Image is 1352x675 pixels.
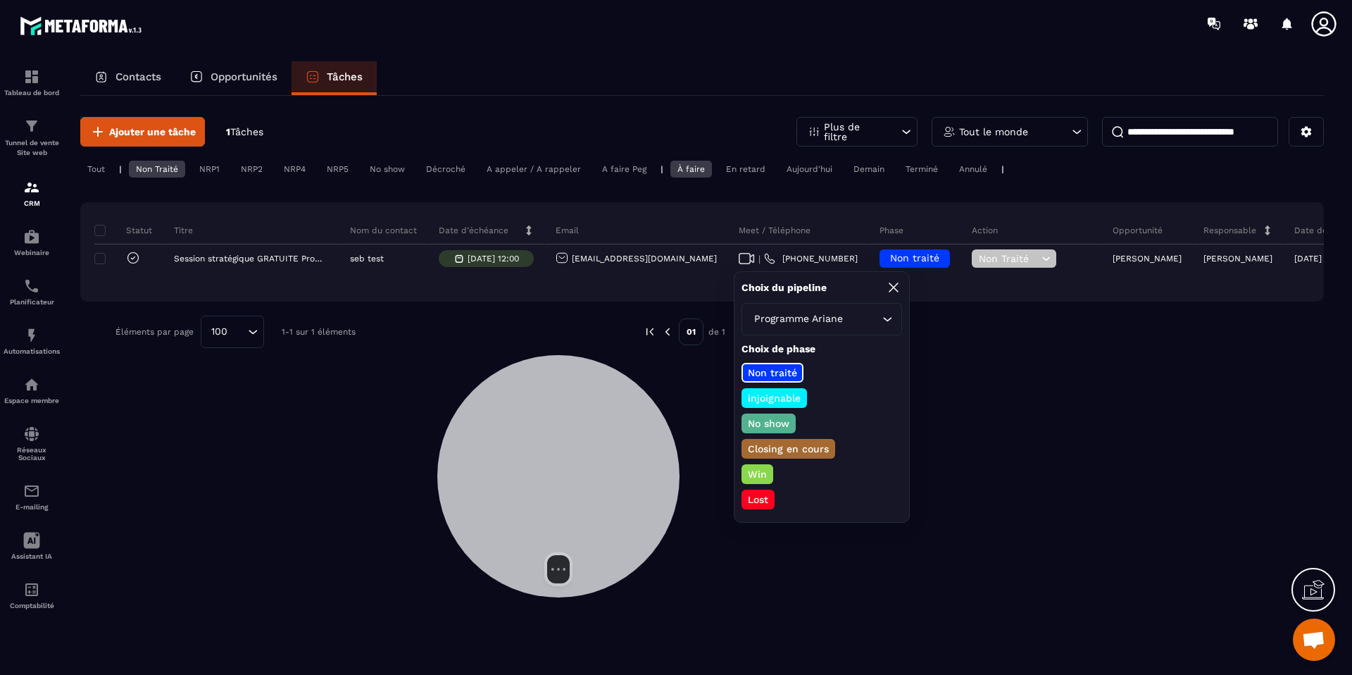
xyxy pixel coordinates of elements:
div: Tout [80,161,112,178]
div: A appeler / A rappeler [480,161,588,178]
div: Terminé [899,161,945,178]
button: Ajouter une tâche [80,117,205,147]
p: Opportunités [211,70,277,83]
p: Titre [174,225,193,236]
p: Réseaux Sociaux [4,446,60,462]
div: Aujourd'hui [780,161,839,178]
div: Demain [846,161,891,178]
p: Comptabilité [4,602,60,609]
p: Choix du pipeline [741,281,827,295]
p: Closing en cours [746,442,831,456]
p: E-mailing [4,503,60,511]
a: automationsautomationsWebinaire [4,218,60,267]
span: Tâches [230,126,263,137]
img: prev [644,326,656,338]
p: 1 [226,125,263,139]
p: Phase [880,225,903,236]
div: NRP5 [320,161,356,178]
a: formationformationCRM [4,168,60,218]
a: schedulerschedulerPlanificateur [4,267,60,316]
p: CRM [4,199,60,207]
p: Nom du contact [350,225,417,236]
img: scheduler [23,278,40,295]
p: | [1001,164,1004,174]
p: Non traité [746,366,799,380]
img: next [730,326,743,338]
p: injoignable [746,391,803,405]
img: accountant [23,581,40,598]
p: No show [746,416,791,431]
input: Search for option [232,324,244,340]
div: NRP1 [192,161,227,178]
p: Meet / Téléphone [739,225,810,236]
p: [PERSON_NAME] [1203,254,1272,264]
img: logo [20,13,146,39]
p: Tâches [327,70,363,83]
img: social-network [23,426,40,442]
p: Contacts [115,70,161,83]
p: Espace membre [4,397,60,404]
div: À faire [670,161,712,178]
p: Planificateur [4,298,60,306]
div: No show [363,161,412,178]
p: Automatisations [4,347,60,355]
div: Ouvrir le chat [1293,619,1335,661]
div: Non Traité [129,161,185,178]
p: [PERSON_NAME] [1113,254,1182,264]
span: | [758,254,760,264]
a: Contacts [80,61,175,95]
div: NRP2 [234,161,270,178]
div: Annulé [952,161,994,178]
span: Non traité [890,252,939,264]
input: Search for option [846,311,879,327]
p: Tout le monde [959,127,1028,137]
p: Date d’échéance [439,225,508,236]
p: Tableau de bord [4,89,60,97]
a: [PHONE_NUMBER] [764,253,858,264]
img: formation [23,68,40,85]
img: automations [23,376,40,393]
p: Session stratégique GRATUITE Programme Ariane [174,254,325,264]
p: Statut [98,225,152,236]
a: accountantaccountantComptabilité [4,571,60,620]
span: Non Traité [979,253,1038,264]
p: Plus de filtre [824,122,886,142]
div: Décroché [419,161,472,178]
p: Assistant IA [4,552,60,560]
img: formation [23,118,40,135]
img: formation [23,179,40,196]
p: Win [746,467,769,481]
img: automations [23,327,40,344]
a: emailemailE-mailing [4,472,60,521]
a: Opportunités [175,61,292,95]
div: Search for option [741,303,902,335]
img: automations [23,228,40,245]
div: En retard [719,161,772,178]
span: Programme Ariane [751,311,846,327]
a: automationsautomationsAutomatisations [4,316,60,366]
img: email [23,483,40,500]
p: Responsable [1203,225,1256,236]
p: | [119,164,122,174]
p: Éléments par page [115,327,194,337]
span: Ajouter une tâche [109,125,196,139]
div: NRP4 [277,161,313,178]
a: Assistant IA [4,521,60,571]
p: [DATE] 12:00 [468,254,519,264]
a: formationformationTunnel de vente Site web [4,107,60,168]
p: Lost [746,493,770,507]
p: [DATE] 16:18 [1294,254,1344,264]
span: 100 [206,324,232,340]
p: seb test [350,254,384,264]
a: formationformationTableau de bord [4,58,60,107]
img: prev [661,326,674,338]
a: automationsautomationsEspace membre [4,366,60,415]
a: Tâches [292,61,377,95]
p: Choix de phase [741,342,902,356]
p: Email [556,225,579,236]
div: Search for option [201,316,264,348]
p: Tunnel de vente Site web [4,138,60,158]
p: Opportunité [1113,225,1163,236]
p: Action [972,225,998,236]
div: A faire Peg [595,161,653,178]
